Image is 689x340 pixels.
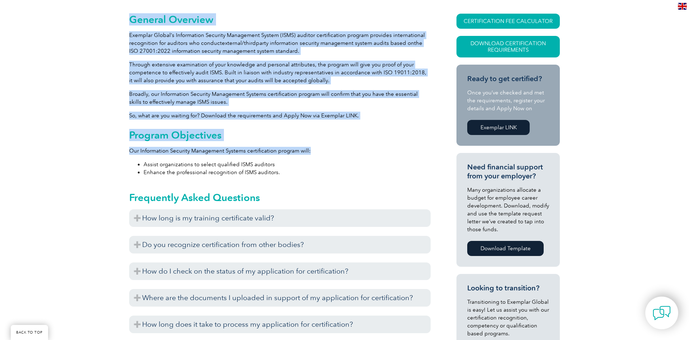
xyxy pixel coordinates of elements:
a: Download Certification Requirements [456,36,560,57]
img: contact-chat.png [653,304,671,322]
p: Through extensive examination of your knowledge and personal attributes, the program will give yo... [129,61,431,84]
h2: General Overview [129,14,431,25]
p: Broadly, our Information Security Management Systems certification program will confirm that you ... [129,90,431,106]
li: Assist organizations to select qualified ISMS auditors [144,160,431,168]
a: Download Template [467,241,544,256]
h2: Program Objectives [129,129,431,141]
a: CERTIFICATION FEE CALCULATOR [456,14,560,29]
p: Our Information Security Management Systems certification program will: [129,147,431,155]
span: external/third [222,40,256,46]
h3: Ready to get certified? [467,74,549,83]
p: Once you’ve checked and met the requirements, register your details and Apply Now on [467,89,549,112]
h2: Frequently Asked Questions [129,192,431,203]
h3: How long does it take to process my application for certification? [129,316,431,333]
a: BACK TO TOP [11,325,48,340]
a: Exemplar LINK [467,120,530,135]
h3: How do I check on the status of my application for certification? [129,262,431,280]
img: en [678,3,687,10]
h3: Need financial support from your employer? [467,163,549,181]
h3: Do you recognize certification from other bodies? [129,236,431,253]
p: Transitioning to Exemplar Global is easy! Let us assist you with our certification recognition, c... [467,298,549,337]
h3: How long is my training certificate valid? [129,209,431,227]
span: party information security management system audits based on [256,40,414,46]
li: Enhance the professional recognition of ISMS auditors. [144,168,431,176]
p: Exemplar Global’s Information Security Management System (ISMS) auditor certification program pro... [129,31,431,55]
h3: Where are the documents I uploaded in support of my application for certification? [129,289,431,307]
p: Many organizations allocate a budget for employee career development. Download, modify and use th... [467,186,549,233]
h3: Looking to transition? [467,284,549,293]
p: So, what are you waiting for? Download the requirements and Apply Now via Exemplar LINK. [129,112,431,120]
